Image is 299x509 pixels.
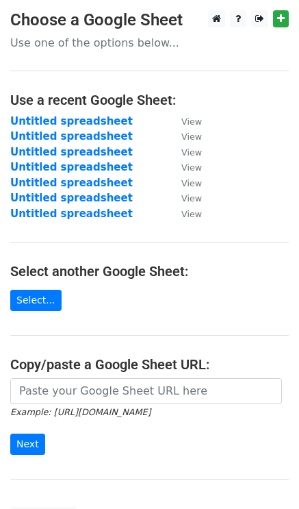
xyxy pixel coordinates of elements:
a: View [168,177,202,189]
h4: Copy/paste a Google Sheet URL: [10,356,289,373]
h4: Use a recent Google Sheet: [10,92,289,108]
a: View [168,208,202,220]
a: Select... [10,290,62,311]
p: Use one of the options below... [10,36,289,50]
a: Untitled spreadsheet [10,115,133,127]
input: Paste your Google Sheet URL here [10,378,282,404]
a: View [168,146,202,158]
small: View [181,209,202,219]
small: View [181,193,202,203]
a: Untitled spreadsheet [10,177,133,189]
a: View [168,115,202,127]
small: View [181,178,202,188]
small: View [181,132,202,142]
small: View [181,162,202,173]
h3: Choose a Google Sheet [10,10,289,30]
a: View [168,192,202,204]
h4: Select another Google Sheet: [10,263,289,280]
small: Example: [URL][DOMAIN_NAME] [10,407,151,417]
a: Untitled spreadsheet [10,208,133,220]
a: Untitled spreadsheet [10,192,133,204]
a: Untitled spreadsheet [10,161,133,173]
small: View [181,116,202,127]
small: View [181,147,202,158]
a: Untitled spreadsheet [10,130,133,142]
input: Next [10,434,45,455]
a: View [168,130,202,142]
a: View [168,161,202,173]
a: Untitled spreadsheet [10,146,133,158]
